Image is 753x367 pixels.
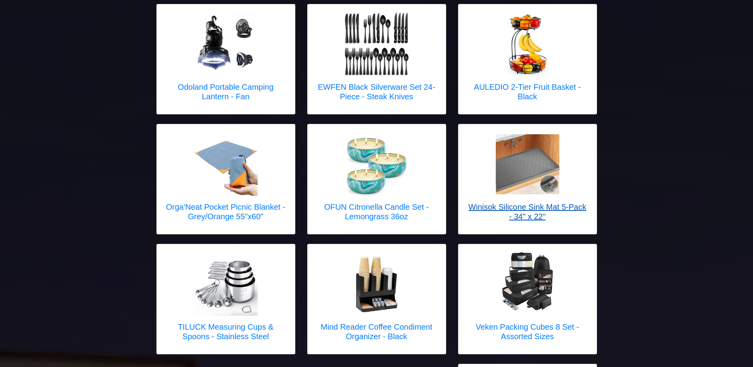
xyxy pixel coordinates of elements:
a: Winisok Silicone Sink Mat 5-Pack - 34" x 22" Winisok Silicone Sink Mat 5-Pack - 34" x 22" [466,132,589,226]
img: OFUN Citronella Candle Set - Lemongrass 36oz [345,132,408,196]
a: OFUN Citronella Candle Set - Lemongrass 36oz OFUN Citronella Candle Set - Lemongrass 36oz [316,132,438,226]
h5: EWFEN Black Silverware Set 24-Piece - Steak Knives [316,82,438,101]
a: Mind Reader Coffee Condiment Organizer - Black Mind Reader Coffee Condiment Organizer - Black [316,252,438,346]
img: TILUCK Measuring Cups & Spoons - Stainless Steel [194,252,258,316]
img: Odoland Portable Camping Lantern - Fan [194,12,258,76]
h5: Odoland Portable Camping Lantern - Fan [165,82,287,101]
img: EWFEN Black Silverware Set 24-Piece - Steak Knives [345,12,408,76]
h5: Veken Packing Cubes 8 Set - Assorted Sizes [466,322,589,341]
h5: Winisok Silicone Sink Mat 5-Pack - 34" x 22" [466,202,589,221]
h5: AULEDIO 2-Tier Fruit Basket - Black [466,82,589,101]
a: Veken Packing Cubes 8 Set - Assorted Sizes Veken Packing Cubes 8 Set - Assorted Sizes [466,252,589,346]
h5: OFUN Citronella Candle Set - Lemongrass 36oz [316,202,438,221]
h5: Mind Reader Coffee Condiment Organizer - Black [316,322,438,341]
a: TILUCK Measuring Cups & Spoons - Stainless Steel TILUCK Measuring Cups & Spoons - Stainless Steel [165,252,287,346]
img: Orga'Neat Pocket Picnic Blanket - Grey/Orange 55"x60" [194,132,258,196]
img: Veken Packing Cubes 8 Set - Assorted Sizes [496,252,559,316]
h5: Orga'Neat Pocket Picnic Blanket - Grey/Orange 55"x60" [165,202,287,221]
a: Odoland Portable Camping Lantern - Fan Odoland Portable Camping Lantern - Fan [165,12,287,106]
h5: TILUCK Measuring Cups & Spoons - Stainless Steel [165,322,287,341]
a: Orga'Neat Pocket Picnic Blanket - Grey/Orange 55"x60" Orga'Neat Pocket Picnic Blanket - Grey/Oran... [165,132,287,226]
img: Mind Reader Coffee Condiment Organizer - Black [345,252,408,316]
a: EWFEN Black Silverware Set 24-Piece - Steak Knives EWFEN Black Silverware Set 24-Piece - Steak Kn... [316,12,438,106]
a: AULEDIO 2-Tier Fruit Basket - Black AULEDIO 2-Tier Fruit Basket - Black [466,12,589,106]
img: Winisok Silicone Sink Mat 5-Pack - 34" x 22" [496,134,559,194]
img: AULEDIO 2-Tier Fruit Basket - Black [496,12,559,76]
